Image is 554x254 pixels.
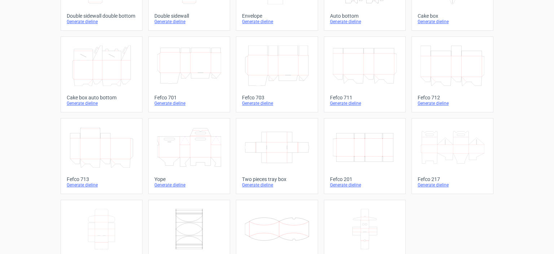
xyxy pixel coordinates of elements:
[242,182,312,188] div: Generate dieline
[154,176,224,182] div: Yope
[67,176,136,182] div: Fefco 713
[418,95,487,100] div: Fefco 712
[324,118,406,194] a: Fefco 201Generate dieline
[412,118,493,194] a: Fefco 217Generate dieline
[236,118,318,194] a: Two pieces tray boxGenerate dieline
[330,182,400,188] div: Generate dieline
[330,13,400,19] div: Auto bottom
[148,118,230,194] a: YopeGenerate dieline
[61,118,142,194] a: Fefco 713Generate dieline
[154,13,224,19] div: Double sidewall
[67,19,136,25] div: Generate dieline
[412,36,493,112] a: Fefco 712Generate dieline
[67,13,136,19] div: Double sidewall double bottom
[330,19,400,25] div: Generate dieline
[242,19,312,25] div: Generate dieline
[67,100,136,106] div: Generate dieline
[67,182,136,188] div: Generate dieline
[418,182,487,188] div: Generate dieline
[148,36,230,112] a: Fefco 701Generate dieline
[418,100,487,106] div: Generate dieline
[330,100,400,106] div: Generate dieline
[418,13,487,19] div: Cake box
[330,176,400,182] div: Fefco 201
[61,36,142,112] a: Cake box auto bottomGenerate dieline
[242,176,312,182] div: Two pieces tray box
[242,100,312,106] div: Generate dieline
[330,95,400,100] div: Fefco 711
[154,100,224,106] div: Generate dieline
[154,182,224,188] div: Generate dieline
[67,95,136,100] div: Cake box auto bottom
[236,36,318,112] a: Fefco 703Generate dieline
[418,176,487,182] div: Fefco 217
[418,19,487,25] div: Generate dieline
[324,36,406,112] a: Fefco 711Generate dieline
[154,19,224,25] div: Generate dieline
[154,95,224,100] div: Fefco 701
[242,95,312,100] div: Fefco 703
[242,13,312,19] div: Envelope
